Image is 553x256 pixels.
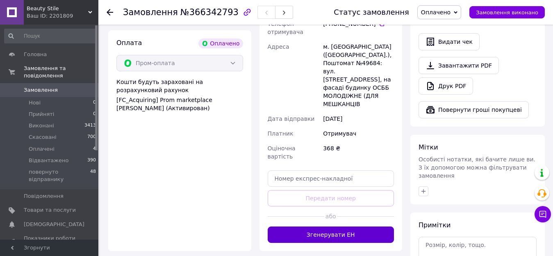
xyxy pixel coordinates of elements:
input: Пошук [4,29,97,43]
div: Ваш ID: 2201809 [27,12,98,20]
span: 3413 [84,122,96,129]
div: Статус замовлення [334,8,409,16]
span: Замовлення [123,7,178,17]
span: Оплачені [29,145,55,153]
span: Замовлення [24,86,58,94]
span: 0 [93,99,96,106]
div: Отримувач [321,126,396,141]
span: Скасовані [29,134,57,141]
a: Друк PDF [419,77,473,95]
div: Повернутися назад [107,8,113,16]
span: 700 [87,134,96,141]
button: Згенерувати ЕН [268,227,394,243]
div: Кошти будуть зараховані на розрахунковий рахунок [116,78,243,112]
span: Адреса [268,43,289,50]
span: Замовлення та повідомлення [24,65,98,79]
button: Чат з покупцем [535,206,551,222]
span: Нові [29,99,41,106]
button: Повернути гроші покупцеві [419,101,529,118]
div: Оплачено [198,39,243,48]
span: Платник [268,130,294,137]
span: [DEMOGRAPHIC_DATA] [24,221,84,228]
span: Оціночна вартість [268,145,296,160]
span: або [324,212,337,220]
span: Повідомлення [24,193,64,200]
button: Замовлення виконано [469,6,545,18]
span: Відвантажено [29,157,68,164]
span: Головна [24,51,47,58]
span: Beauty Stile [27,5,88,12]
button: Видати чек [419,33,480,50]
div: [DATE] [321,111,396,126]
span: 48 [90,168,96,183]
div: м. [GEOGRAPHIC_DATA] ([GEOGRAPHIC_DATA].), Поштомат №49684: вул. [STREET_ADDRESS], на фасаді буди... [321,39,396,111]
span: Дата відправки [268,116,315,122]
div: 368 ₴ [321,141,396,164]
span: 0 [93,111,96,118]
span: 390 [87,157,96,164]
span: У вас є 30 днів, щоб відправити запит на відгук покупцеві, скопіювавши посилання. [419,3,534,26]
span: №366342793 [180,7,239,17]
span: Примітки [419,221,451,229]
span: Показники роботи компанії [24,235,76,249]
span: Товари та послуги [24,206,76,214]
span: Виконані [29,122,54,129]
span: Оплата [116,39,142,47]
span: 4 [93,145,96,153]
span: Мітки [419,143,438,151]
span: Замовлення виконано [476,9,538,16]
span: Телефон отримувача [268,20,303,35]
span: Особисті нотатки, які бачите лише ви. З їх допомогою можна фільтрувати замовлення [419,156,535,179]
a: Завантажити PDF [419,57,499,74]
input: Номер експрес-накладної [268,170,394,187]
div: [FC_Acquiring] Prom marketplace [PERSON_NAME] (Активирован) [116,96,243,112]
span: Оплачено [421,9,451,16]
span: повернуто відправнику [29,168,90,183]
span: Прийняті [29,111,54,118]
